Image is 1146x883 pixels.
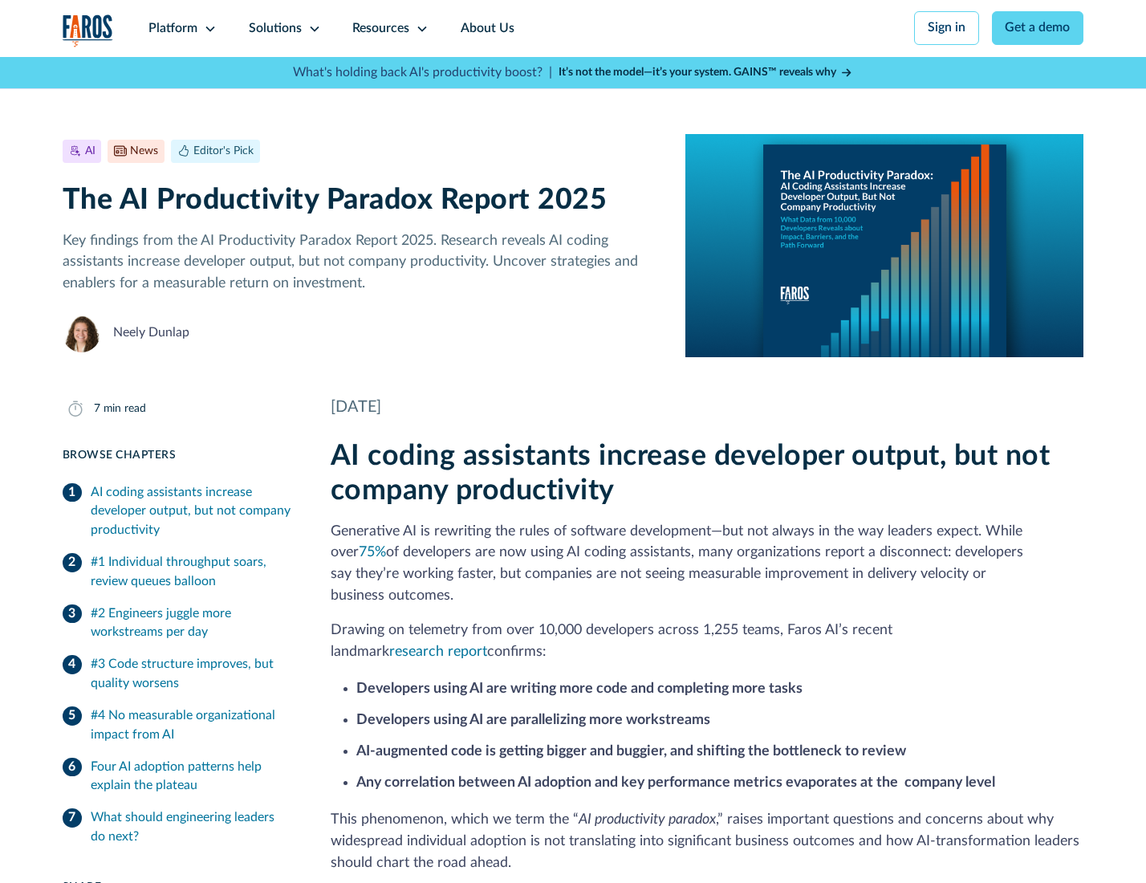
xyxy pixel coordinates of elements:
[63,477,292,547] a: AI coding assistants increase developer output, but not company productivity
[63,230,660,295] p: Key findings from the AI Productivity Paradox Report 2025. Research reveals AI coding assistants ...
[63,802,292,853] a: What should engineering leaders do next?
[91,758,292,796] div: Four AI adoption patterns help explain the plateau
[148,19,197,39] div: Platform
[63,447,292,464] div: Browse Chapters
[356,744,906,758] strong: AI-augmented code is getting bigger and buggier, and shifting the bottleneck to review
[91,808,292,847] div: What should engineering leaders do next?
[356,682,803,695] strong: Developers using AI are writing more code and completing more tasks
[104,401,146,417] div: min read
[130,143,158,160] div: News
[91,655,292,694] div: #3 Code structure improves, but quality worsens
[559,64,854,81] a: It’s not the model—it’s your system. GAINS™ reveals why
[331,396,1084,420] div: [DATE]
[359,545,386,559] a: 75%
[331,439,1084,508] h2: AI coding assistants increase developer output, but not company productivity
[85,143,95,160] div: AI
[559,67,836,78] strong: It’s not the model—it’s your system. GAINS™ reveals why
[389,645,487,658] a: research report
[914,11,979,45] a: Sign in
[94,401,100,417] div: 7
[63,598,292,649] a: #2 Engineers juggle more workstreams per day
[193,143,254,160] div: Editor's Pick
[63,700,292,751] a: #4 No measurable organizational impact from AI
[356,713,710,726] strong: Developers using AI are parallelizing more workstreams
[91,553,292,592] div: #1 Individual throughput soars, review queues balloon
[63,751,292,803] a: Four AI adoption patterns help explain the plateau
[113,323,189,343] div: Neely Dunlap
[356,775,995,789] strong: Any correlation between AI adoption and key performance metrics evaporates at the company level
[352,19,409,39] div: Resources
[63,649,292,700] a: #3 Code structure improves, but quality worsens
[63,547,292,598] a: #1 Individual throughput soars, review queues balloon
[63,14,114,47] img: Logo of the analytics and reporting company Faros.
[685,134,1083,357] img: A report cover on a blue background. The cover reads:The AI Productivity Paradox: AI Coding Assis...
[63,14,114,47] a: home
[63,314,101,352] img: Neely Dunlap
[331,620,1084,663] p: Drawing on telemetry from over 10,000 developers across 1,255 teams, Faros AI’s recent landmark c...
[293,63,552,83] p: What's holding back AI's productivity boost? |
[91,483,292,541] div: AI coding assistants increase developer output, but not company productivity
[992,11,1084,45] a: Get a demo
[579,812,716,826] em: AI productivity paradox
[331,809,1084,873] p: This phenomenon, which we term the “ ,” raises important questions and concerns about why widespr...
[249,19,302,39] div: Solutions
[91,706,292,745] div: #4 No measurable organizational impact from AI
[63,183,660,218] h1: The AI Productivity Paradox Report 2025
[331,521,1084,607] p: Generative AI is rewriting the rules of software development—but not always in the way leaders ex...
[91,604,292,643] div: #2 Engineers juggle more workstreams per day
